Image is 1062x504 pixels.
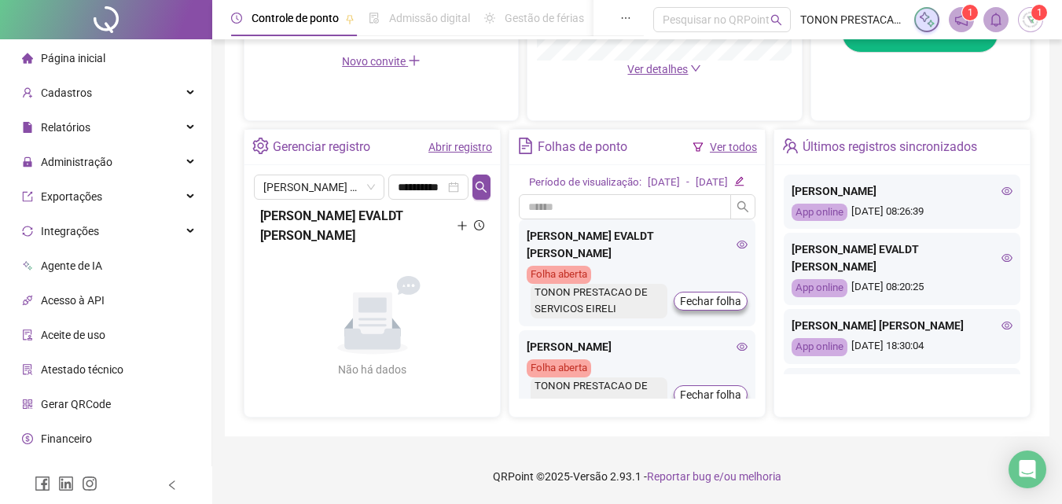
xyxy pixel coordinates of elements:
[22,190,33,201] span: export
[41,190,102,203] span: Exportações
[792,182,1012,200] div: [PERSON_NAME]
[680,386,741,403] span: Fechar folha
[962,5,978,20] sup: 1
[474,220,484,230] span: clock-circle
[792,279,847,297] div: App online
[686,175,689,191] div: -
[517,138,534,154] span: file-text
[22,121,33,132] span: file
[989,13,1003,27] span: bell
[1031,5,1047,20] sup: Atualize o seu contato no menu Meus Dados
[674,292,748,311] button: Fechar folha
[527,359,591,377] div: Folha aberta
[41,294,105,307] span: Acesso à API
[252,138,269,154] span: setting
[260,206,484,245] div: [PERSON_NAME] EVALDT [PERSON_NAME]
[252,12,339,24] span: Controle de ponto
[737,239,748,250] span: eye
[527,266,591,284] div: Folha aberta
[648,175,680,191] div: [DATE]
[35,476,50,491] span: facebook
[737,341,748,352] span: eye
[41,225,99,237] span: Integrações
[792,241,1012,275] div: [PERSON_NAME] EVALDT [PERSON_NAME]
[484,13,495,24] span: sun
[22,294,33,305] span: api
[627,63,688,75] span: Ver detalhes
[273,134,370,160] div: Gerenciar registro
[505,12,584,24] span: Gestão de férias
[22,329,33,340] span: audit
[954,13,968,27] span: notification
[696,175,728,191] div: [DATE]
[792,317,1012,334] div: [PERSON_NAME] [PERSON_NAME]
[792,338,1012,356] div: [DATE] 18:30:04
[627,63,701,75] a: Ver detalhes down
[369,13,380,24] span: file-done
[737,200,749,213] span: search
[573,470,608,483] span: Versão
[41,432,92,445] span: Financeiro
[527,338,748,355] div: [PERSON_NAME]
[263,175,375,199] span: EDUARDA EVALDT CARDOSO
[529,175,641,191] div: Período de visualização:
[1009,451,1046,488] div: Open Intercom Messenger
[792,204,847,222] div: App online
[231,13,242,24] span: clock-circle
[428,141,492,153] a: Abrir registro
[647,470,781,483] span: Reportar bug e/ou melhoria
[770,14,782,26] span: search
[41,121,90,134] span: Relatórios
[693,142,704,153] span: filter
[475,181,487,193] span: search
[918,11,935,28] img: sparkle-icon.fc2bf0ac1784a2077858766a79e2daf3.svg
[22,225,33,236] span: sync
[680,292,741,310] span: Fechar folha
[1037,7,1042,18] span: 1
[620,13,631,24] span: ellipsis
[1001,186,1012,197] span: eye
[22,156,33,167] span: lock
[345,14,355,24] span: pushpin
[803,134,977,160] div: Últimos registros sincronizados
[22,52,33,63] span: home
[1019,8,1042,31] img: 25335
[782,138,799,154] span: team
[531,284,667,318] div: TONON PRESTACAO DE SERVICOS EIRELI
[58,476,74,491] span: linkedin
[538,134,627,160] div: Folhas de ponto
[41,52,105,64] span: Página inicial
[690,63,701,74] span: down
[22,86,33,97] span: user-add
[41,259,102,272] span: Agente de IA
[674,385,748,404] button: Fechar folha
[734,176,744,186] span: edit
[342,55,421,68] span: Novo convite
[457,220,467,230] span: plus
[300,361,445,378] div: Não há dados
[41,156,112,168] span: Administração
[800,11,905,28] span: TONON PRESTACAO DE SERVICOS EIRELI
[212,449,1062,504] footer: QRPoint © 2025 - 2.93.1 -
[968,7,973,18] span: 1
[531,377,667,412] div: TONON PRESTACAO DE SERVICOS EIRELI
[527,227,748,262] div: [PERSON_NAME] EVALDT [PERSON_NAME]
[1001,252,1012,263] span: eye
[82,476,97,491] span: instagram
[22,432,33,443] span: dollar
[41,329,105,341] span: Aceite de uso
[792,204,1012,222] div: [DATE] 08:26:39
[167,480,178,491] span: left
[41,86,92,99] span: Cadastros
[1001,320,1012,331] span: eye
[41,363,123,376] span: Atestado técnico
[408,54,421,67] span: plus
[389,12,470,24] span: Admissão digital
[22,398,33,409] span: qrcode
[710,141,757,153] a: Ver todos
[792,338,847,356] div: App online
[792,279,1012,297] div: [DATE] 08:20:25
[22,363,33,374] span: solution
[41,398,111,410] span: Gerar QRCode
